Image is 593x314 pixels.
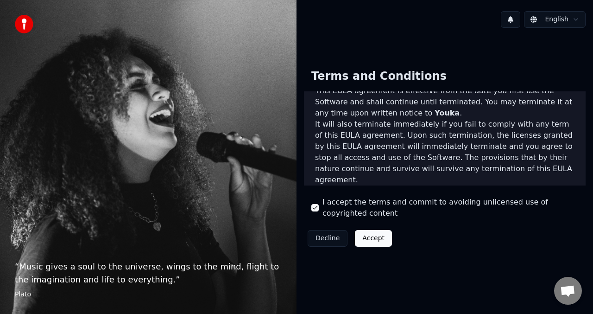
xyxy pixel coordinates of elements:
label: I accept the terms and commit to avoiding unlicensed use of copyrighted content [322,197,578,219]
img: youka [15,15,33,33]
button: Accept [355,230,392,247]
footer: Plato [15,290,282,299]
div: Open chat [554,277,582,305]
button: Decline [308,230,347,247]
h3: Governing Law [315,186,574,197]
span: Youka [435,109,460,117]
p: This EULA agreement is effective from the date you first use the Software and shall continue unti... [315,85,574,119]
p: It will also terminate immediately if you fail to comply with any term of this EULA agreement. Up... [315,119,574,186]
div: Terms and Conditions [304,62,454,91]
p: “ Music gives a soul to the universe, wings to the mind, flight to the imagination and life to ev... [15,260,282,286]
